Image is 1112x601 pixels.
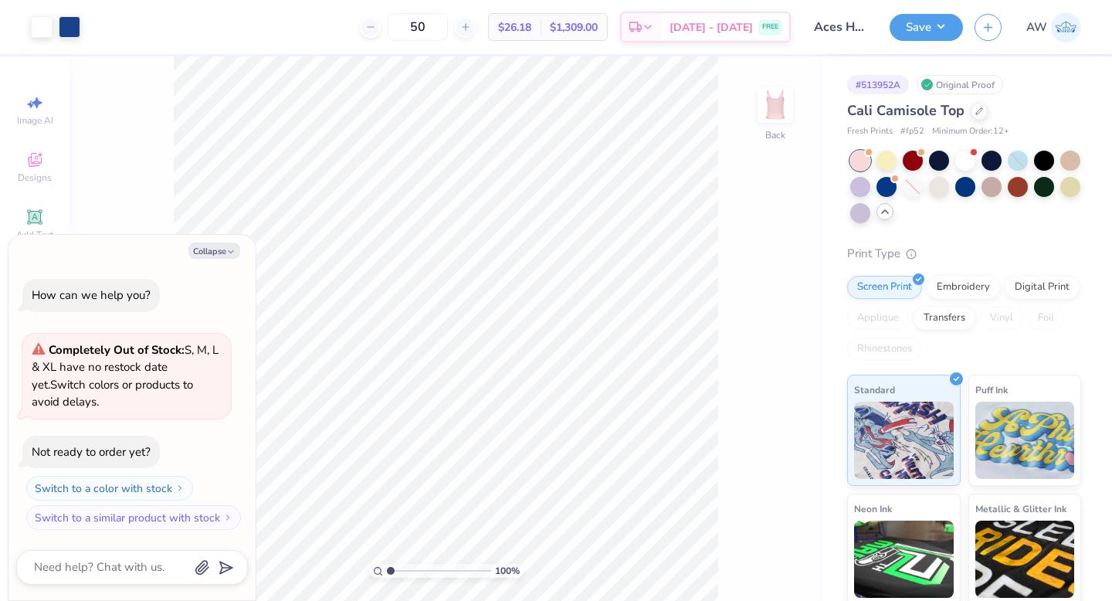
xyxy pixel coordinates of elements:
[1026,12,1081,42] a: AW
[498,19,531,36] span: $26.18
[847,307,909,330] div: Applique
[49,342,185,358] strong: Completely Out of Stock:
[847,75,909,94] div: # 513952A
[765,128,785,142] div: Back
[975,402,1075,479] img: Puff Ink
[980,307,1023,330] div: Vinyl
[854,402,954,479] img: Standard
[388,13,448,41] input: – –
[26,505,241,530] button: Switch to a similar product with stock
[550,19,598,36] span: $1,309.00
[175,484,185,493] img: Switch to a color with stock
[32,287,151,303] div: How can we help you?
[900,125,924,138] span: # fp52
[975,521,1075,598] img: Metallic & Glitter Ink
[1028,307,1064,330] div: Foil
[802,12,878,42] input: Untitled Design
[914,307,975,330] div: Transfers
[847,125,893,138] span: Fresh Prints
[847,338,922,361] div: Rhinestones
[917,75,1003,94] div: Original Proof
[762,22,778,32] span: FREE
[26,476,193,501] button: Switch to a color with stock
[32,342,219,410] span: S, M, L & XL have no restock date yet. Switch colors or products to avoid delays.
[975,501,1066,517] span: Metallic & Glitter Ink
[18,171,52,184] span: Designs
[890,14,963,41] button: Save
[847,101,965,120] span: Cali Camisole Top
[188,243,240,259] button: Collapse
[1051,12,1081,42] img: Ada Wolfe
[927,276,1000,299] div: Embroidery
[17,114,53,127] span: Image AI
[16,229,53,241] span: Add Text
[932,125,1009,138] span: Minimum Order: 12 +
[847,245,1081,263] div: Print Type
[760,90,791,121] img: Back
[32,444,151,460] div: Not ready to order yet?
[854,501,892,517] span: Neon Ink
[847,276,922,299] div: Screen Print
[495,564,520,578] span: 100 %
[223,513,232,522] img: Switch to a similar product with stock
[1005,276,1080,299] div: Digital Print
[854,521,954,598] img: Neon Ink
[975,382,1008,398] span: Puff Ink
[854,382,895,398] span: Standard
[670,19,753,36] span: [DATE] - [DATE]
[1026,19,1047,36] span: AW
